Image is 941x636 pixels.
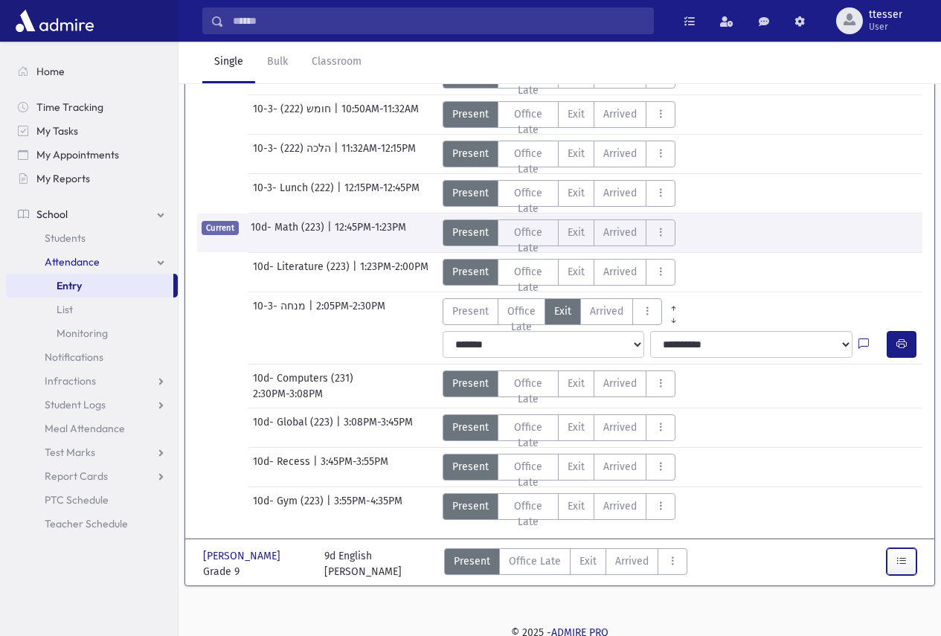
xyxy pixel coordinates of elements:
span: ttesser [869,9,902,21]
div: AttTypes [443,493,676,520]
span: Office Late [507,420,550,451]
span: 12:45PM-1:23PM [335,219,406,246]
span: User [869,21,902,33]
a: My Tasks [6,119,178,143]
a: Teacher Schedule [6,512,178,536]
span: 3:08PM-3:45PM [344,414,413,441]
span: 12:15PM-12:45PM [344,180,420,207]
span: 10d- Computers (231) [253,370,356,386]
span: Monitoring [57,327,108,340]
span: 2:05PM-2:30PM [316,298,385,325]
div: AttTypes [443,298,685,325]
span: | [334,101,341,128]
span: Arrived [615,553,649,569]
span: Arrived [603,498,637,514]
span: Notifications [45,350,103,364]
span: Exit [568,420,585,435]
a: My Appointments [6,143,178,167]
span: Exit [568,146,585,161]
a: Monitoring [6,321,178,345]
span: 3:55PM-4:35PM [334,493,402,520]
a: Time Tracking [6,95,178,119]
span: | [353,259,360,286]
a: Entry [6,274,173,298]
span: 11:32AM-12:15PM [341,141,416,167]
a: Report Cards [6,464,178,488]
span: Home [36,65,65,78]
span: 10-3- חומש (222) [253,101,334,128]
a: All Later [662,310,685,322]
span: | [334,141,341,167]
span: My Appointments [36,148,119,161]
span: PTC Schedule [45,493,109,507]
span: 10-3- הלכה (222) [253,141,334,167]
span: Infractions [45,374,96,388]
div: AttTypes [443,454,676,481]
span: Attendance [45,255,100,269]
span: Present [452,185,489,201]
div: 9d English [PERSON_NAME] [324,548,402,579]
span: Present [452,225,489,240]
span: Arrived [603,106,637,122]
span: Office Late [507,225,550,256]
span: Time Tracking [36,100,103,114]
div: AttTypes [443,370,676,397]
span: List [57,303,73,316]
div: AttTypes [443,219,676,246]
a: Student Logs [6,393,178,417]
span: Exit [568,264,585,280]
span: 10d- Gym (223) [253,493,327,520]
span: Current [202,221,239,235]
span: | [313,454,321,481]
span: Arrived [603,420,637,435]
a: Students [6,226,178,250]
span: 10d- Math (223) [251,219,327,246]
span: Student Logs [45,398,106,411]
span: | [336,414,344,441]
span: | [337,180,344,207]
a: Classroom [300,42,373,83]
span: Present [452,146,489,161]
span: Office Late [507,376,550,407]
span: 10d- Global (223) [253,414,336,441]
span: [PERSON_NAME] [203,548,283,564]
img: AdmirePro [12,6,97,36]
span: Office Late [507,303,536,335]
span: Exit [568,106,585,122]
span: Present [452,106,489,122]
a: PTC Schedule [6,488,178,512]
span: Students [45,231,86,245]
span: 10:50AM-11:32AM [341,101,419,128]
span: Office Late [509,553,561,569]
a: Test Marks [6,440,178,464]
span: Exit [554,303,571,319]
a: Notifications [6,345,178,369]
span: Meal Attendance [45,422,125,435]
span: Present [452,420,489,435]
span: Exit [568,225,585,240]
span: Exit [568,376,585,391]
span: 1:23PM-2:00PM [360,259,428,286]
span: My Tasks [36,124,78,138]
span: | [327,219,335,246]
span: School [36,208,68,221]
a: My Reports [6,167,178,190]
div: AttTypes [443,414,676,441]
span: | [327,493,334,520]
span: Exit [579,553,597,569]
a: Infractions [6,369,178,393]
span: Grade 9 [203,564,309,579]
div: AttTypes [444,548,687,579]
span: Present [452,459,489,475]
span: Present [452,498,489,514]
span: Office Late [507,459,550,490]
a: Bulk [255,42,300,83]
span: | [309,298,316,325]
span: Office Late [507,185,550,216]
span: Present [454,553,490,569]
span: 10d- Recess [253,454,313,481]
span: Entry [57,279,82,292]
div: AttTypes [443,180,676,207]
span: 10-3- מנחה [253,298,309,325]
span: Exit [568,498,585,514]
